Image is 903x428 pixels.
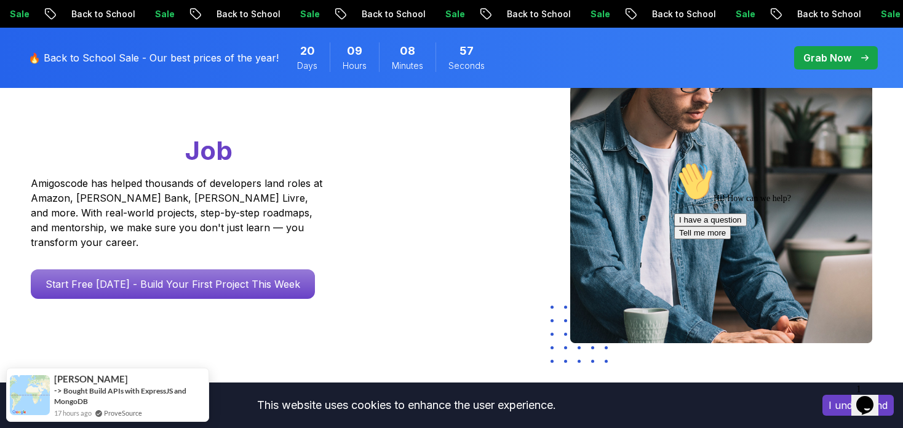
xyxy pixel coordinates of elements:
[31,176,326,250] p: Amigoscode has helped thousands of developers land roles at Amazon, [PERSON_NAME] Bank, [PERSON_N...
[290,8,330,20] p: Sale
[787,8,871,20] p: Back to School
[822,395,894,416] button: Accept cookies
[185,135,233,166] span: Job
[54,386,62,395] span: ->
[343,60,367,72] span: Hours
[54,408,92,418] span: 17 hours ago
[62,8,145,20] p: Back to School
[448,60,485,72] span: Seconds
[5,5,44,44] img: :wave:
[436,8,475,20] p: Sale
[392,60,423,72] span: Minutes
[207,8,290,20] p: Back to School
[400,42,415,60] span: 8 Minutes
[669,157,891,373] iframe: chat widget
[5,69,62,82] button: Tell me more
[9,392,804,419] div: This website uses cookies to enhance the user experience.
[31,269,315,299] a: Start Free [DATE] - Build Your First Project This Week
[803,50,851,65] p: Grab Now
[297,60,317,72] span: Days
[104,408,142,418] a: ProveSource
[5,37,122,46] span: Hi! How can we help?
[28,50,279,65] p: 🔥 Back to School Sale - Our best prices of the year!
[31,26,370,168] h1: Go From Learning to Hired: Master Java, Spring Boot & Cloud Skills That Get You the
[300,42,315,60] span: 20 Days
[459,42,474,60] span: 57 Seconds
[10,375,50,415] img: provesource social proof notification image
[5,57,78,69] button: I have a question
[5,5,226,82] div: 👋Hi! How can we help?I have a questionTell me more
[54,374,128,384] span: [PERSON_NAME]
[726,8,765,20] p: Sale
[642,8,726,20] p: Back to School
[54,386,186,406] a: Bought Build APIs with ExpressJS and MongoDB
[352,8,436,20] p: Back to School
[570,26,872,343] img: hero
[145,8,185,20] p: Sale
[497,8,581,20] p: Back to School
[347,42,362,60] span: 9 Hours
[581,8,620,20] p: Sale
[851,379,891,416] iframe: chat widget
